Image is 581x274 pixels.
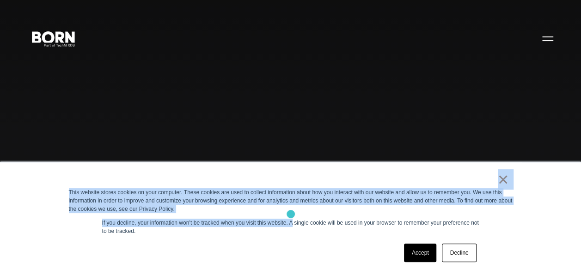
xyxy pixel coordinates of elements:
[404,244,437,262] a: Accept
[498,175,509,184] a: ×
[442,244,476,262] a: Decline
[69,188,513,213] div: This website stores cookies on your computer. These cookies are used to collect information about...
[537,29,559,48] button: Open
[102,219,479,235] p: If you decline, your information won’t be tracked when you visit this website. A single cookie wi...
